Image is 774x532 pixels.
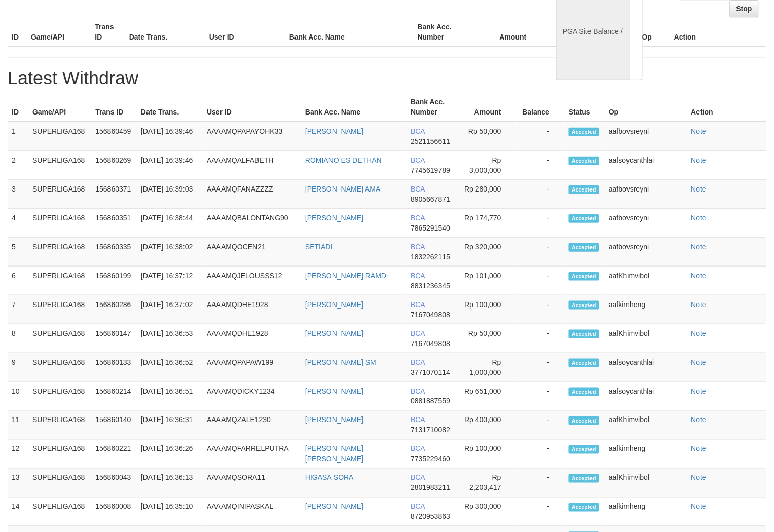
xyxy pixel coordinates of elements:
[8,180,28,209] td: 3
[305,272,386,280] a: [PERSON_NAME] RAMD
[605,498,687,526] td: aafkimheng
[91,122,137,151] td: 156860459
[137,180,203,209] td: [DATE] 16:39:03
[28,411,91,440] td: SUPERLIGA168
[459,353,516,382] td: Rp 1,000,000
[605,324,687,353] td: aafKhimvibol
[91,18,125,47] th: Trans ID
[605,440,687,469] td: aafkimheng
[91,440,137,469] td: 156860221
[459,151,516,180] td: Rp 3,000,000
[691,127,707,135] a: Note
[411,416,425,424] span: BCA
[517,382,565,411] td: -
[569,157,599,165] span: Accepted
[28,93,91,122] th: Game/API
[203,209,301,238] td: AAAAMQBALONTANG90
[8,238,28,267] td: 5
[459,440,516,469] td: Rp 100,000
[305,300,363,309] a: [PERSON_NAME]
[91,267,137,295] td: 156860199
[569,416,599,425] span: Accepted
[28,151,91,180] td: SUPERLIGA168
[411,358,425,366] span: BCA
[542,18,601,47] th: Balance
[203,151,301,180] td: AAAAMQALFABETH
[407,93,459,122] th: Bank Acc. Number
[285,18,414,47] th: Bank Acc. Name
[91,93,137,122] th: Trans ID
[305,243,333,251] a: SETIADI
[28,180,91,209] td: SUPERLIGA168
[411,253,450,261] span: 1832262115
[605,295,687,324] td: aafkimheng
[305,416,363,424] a: [PERSON_NAME]
[137,469,203,498] td: [DATE] 16:36:13
[638,18,670,47] th: Op
[517,353,565,382] td: -
[569,330,599,338] span: Accepted
[305,387,363,395] a: [PERSON_NAME]
[8,411,28,440] td: 11
[8,498,28,526] td: 14
[8,68,766,88] h1: Latest Withdraw
[411,195,450,203] span: 8905667871
[569,214,599,223] span: Accepted
[28,238,91,267] td: SUPERLIGA168
[517,469,565,498] td: -
[691,503,707,511] a: Note
[137,411,203,440] td: [DATE] 16:36:31
[569,185,599,194] span: Accepted
[137,151,203,180] td: [DATE] 16:39:46
[605,93,687,122] th: Op
[411,311,450,319] span: 7167049808
[203,122,301,151] td: AAAAMQPAPAYOHK33
[459,382,516,411] td: Rp 651,000
[28,122,91,151] td: SUPERLIGA168
[569,474,599,483] span: Accepted
[137,353,203,382] td: [DATE] 16:36:52
[459,469,516,498] td: Rp 2,203,417
[91,238,137,267] td: 156860335
[605,469,687,498] td: aafKhimvibol
[91,295,137,324] td: 156860286
[691,300,707,309] a: Note
[137,382,203,411] td: [DATE] 16:36:51
[569,301,599,310] span: Accepted
[605,411,687,440] td: aafKhimvibol
[569,445,599,454] span: Accepted
[28,382,91,411] td: SUPERLIGA168
[411,214,425,222] span: BCA
[411,156,425,164] span: BCA
[137,209,203,238] td: [DATE] 16:38:44
[569,243,599,252] span: Accepted
[459,324,516,353] td: Rp 50,000
[605,267,687,295] td: aafKhimvibol
[137,440,203,469] td: [DATE] 16:36:26
[691,243,707,251] a: Note
[137,498,203,526] td: [DATE] 16:35:10
[8,353,28,382] td: 9
[411,127,425,135] span: BCA
[28,469,91,498] td: SUPERLIGA168
[517,440,565,469] td: -
[205,18,285,47] th: User ID
[569,128,599,136] span: Accepted
[8,382,28,411] td: 10
[687,93,766,122] th: Action
[305,358,376,366] a: [PERSON_NAME] SM
[137,122,203,151] td: [DATE] 16:39:46
[605,122,687,151] td: aafbovsreyni
[91,353,137,382] td: 156860133
[91,209,137,238] td: 156860351
[569,272,599,281] span: Accepted
[605,180,687,209] td: aafbovsreyni
[203,180,301,209] td: AAAAMQFANAZZZZ
[459,267,516,295] td: Rp 101,000
[605,209,687,238] td: aafbovsreyni
[411,166,450,174] span: 7745619789
[137,238,203,267] td: [DATE] 16:38:02
[137,324,203,353] td: [DATE] 16:36:53
[517,295,565,324] td: -
[203,295,301,324] td: AAAAMQDHE1928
